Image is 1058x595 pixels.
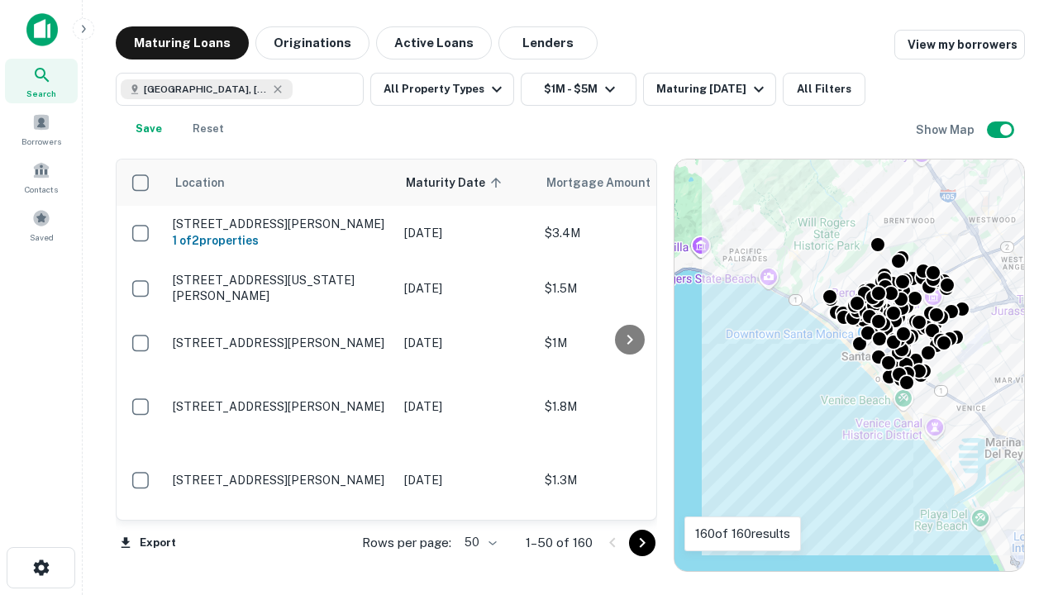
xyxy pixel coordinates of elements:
th: Location [164,159,396,206]
button: All Filters [783,73,865,106]
p: 1–50 of 160 [526,533,593,553]
h6: Show Map [916,121,977,139]
p: $1.8M [545,397,710,416]
p: [STREET_ADDRESS][PERSON_NAME] [173,217,388,231]
button: $1M - $5M [521,73,636,106]
button: All Property Types [370,73,514,106]
th: Mortgage Amount [536,159,718,206]
span: Location [174,173,225,193]
p: Rows per page: [362,533,451,553]
p: [STREET_ADDRESS][PERSON_NAME] [173,473,388,488]
span: Maturity Date [406,173,507,193]
span: Borrowers [21,135,61,148]
button: Export [116,531,180,555]
button: Active Loans [376,26,492,59]
span: Contacts [25,183,58,196]
th: Maturity Date [396,159,536,206]
button: Save your search to get updates of matches that match your search criteria. [122,112,175,145]
button: Reset [182,112,235,145]
p: $1.3M [545,471,710,489]
a: Saved [5,202,78,247]
p: [DATE] [404,224,528,242]
button: Maturing Loans [116,26,249,59]
span: Saved [30,231,54,244]
p: $1.5M [545,279,710,297]
a: View my borrowers [894,30,1025,59]
p: [STREET_ADDRESS][PERSON_NAME] [173,399,388,414]
h6: 1 of 2 properties [173,231,388,250]
span: [GEOGRAPHIC_DATA], [GEOGRAPHIC_DATA], [GEOGRAPHIC_DATA] [144,82,268,97]
div: Maturing [DATE] [656,79,769,99]
p: [DATE] [404,334,528,352]
div: 50 [458,531,499,555]
iframe: Chat Widget [975,463,1058,542]
button: Maturing [DATE] [643,73,776,106]
button: Go to next page [629,530,655,556]
p: [STREET_ADDRESS][PERSON_NAME] [173,336,388,350]
div: 0 0 [674,159,1024,571]
span: Mortgage Amount [546,173,672,193]
button: Lenders [498,26,598,59]
p: $1M [545,334,710,352]
p: 160 of 160 results [695,524,790,544]
p: $3.4M [545,224,710,242]
a: Borrowers [5,107,78,151]
a: Contacts [5,155,78,199]
a: Search [5,59,78,103]
button: Originations [255,26,369,59]
p: [DATE] [404,397,528,416]
p: [DATE] [404,471,528,489]
p: [DATE] [404,279,528,297]
img: capitalize-icon.png [26,13,58,46]
p: [STREET_ADDRESS][US_STATE][PERSON_NAME] [173,273,388,302]
span: Search [26,87,56,100]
